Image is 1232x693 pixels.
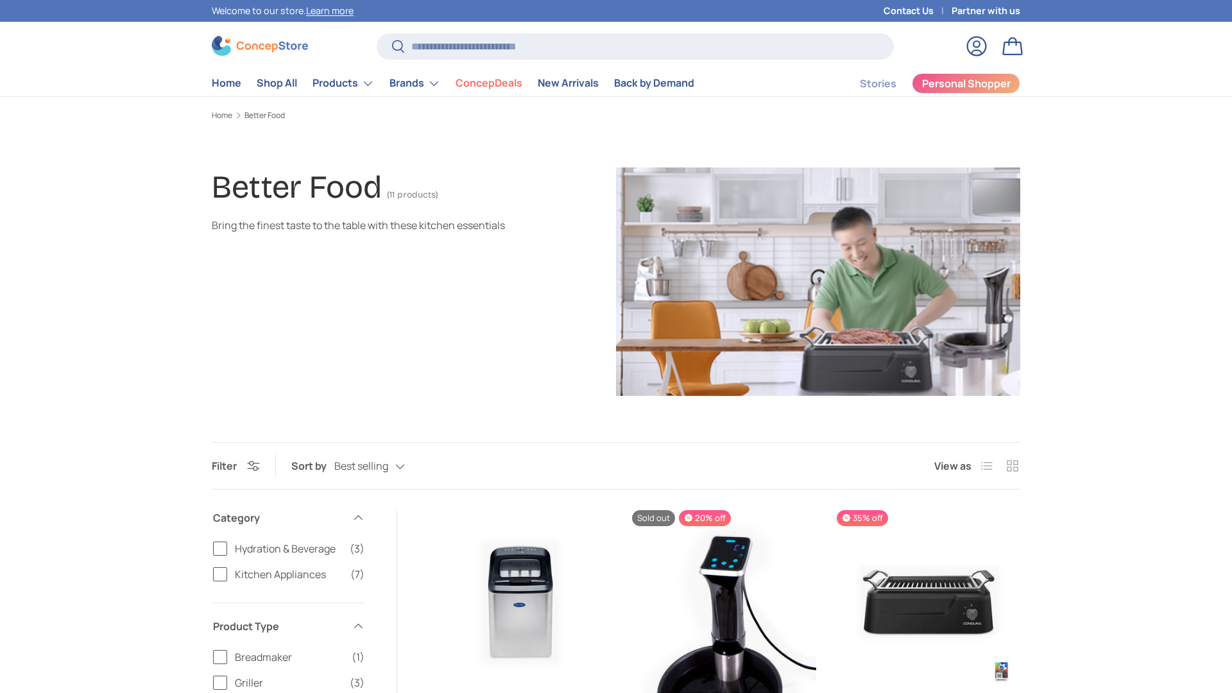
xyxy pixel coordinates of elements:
[352,649,364,665] span: (1)
[456,71,522,96] a: ConcepDeals
[829,71,1020,96] nav: Secondary
[306,4,354,17] a: Learn more
[212,459,260,473] button: Filter
[305,71,382,96] summary: Products
[334,460,388,472] span: Best selling
[213,603,364,649] summary: Product Type
[538,71,599,96] a: New Arrivals
[860,71,896,96] a: Stories
[837,510,888,526] span: 35% off
[213,510,344,526] span: Category
[350,541,364,556] span: (3)
[334,455,431,477] button: Best selling
[952,4,1020,18] a: Partner with us
[616,167,1020,396] img: Better Food
[212,4,354,18] p: Welcome to our store.
[235,675,342,690] span: Griller
[934,458,971,474] span: View as
[350,567,364,582] span: (7)
[257,71,297,96] a: Shop All
[212,71,241,96] a: Home
[212,112,232,119] a: Home
[632,510,675,526] span: Sold out
[387,189,438,200] span: (11 products)
[212,459,237,473] span: Filter
[244,112,285,119] a: Better Food
[389,71,440,96] a: Brands
[212,36,308,56] img: ConcepStore
[212,168,382,206] h1: Better Food
[213,495,364,541] summary: Category
[350,675,364,690] span: (3)
[614,71,694,96] a: Back by Demand
[212,110,1020,121] nav: Breadcrumbs
[912,73,1020,94] a: Personal Shopper
[382,71,448,96] summary: Brands
[291,458,334,474] label: Sort by
[235,567,343,582] span: Kitchen Appliances
[235,541,342,556] span: Hydration & Beverage
[212,218,544,233] div: Bring the finest taste to the table with these kitchen essentials
[212,71,694,96] nav: Primary
[312,71,374,96] a: Products
[213,619,344,634] span: Product Type
[922,78,1011,89] span: Personal Shopper
[884,4,952,18] a: Contact Us
[235,649,344,665] span: Breadmaker
[679,510,731,526] span: 20% off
